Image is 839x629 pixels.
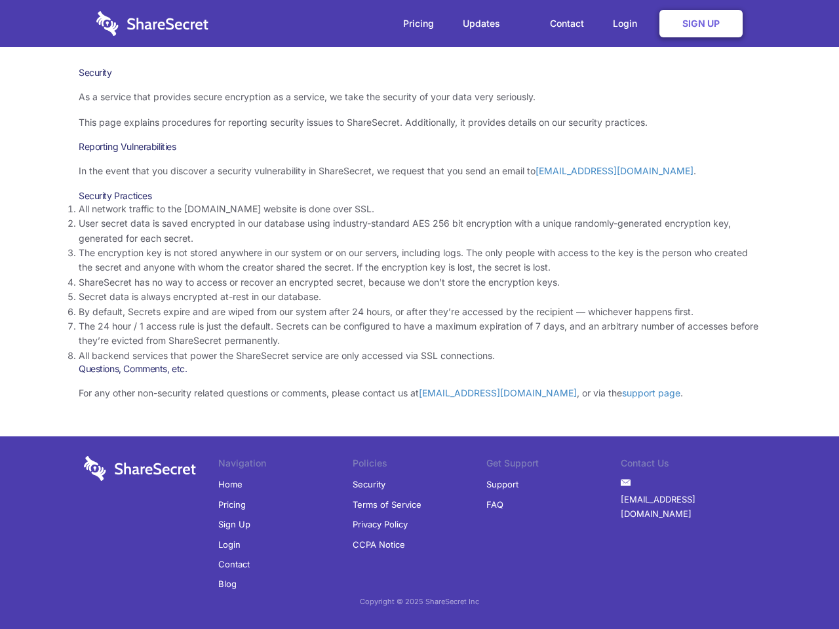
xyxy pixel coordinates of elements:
[218,456,353,474] li: Navigation
[419,387,577,398] a: [EMAIL_ADDRESS][DOMAIN_NAME]
[218,474,243,494] a: Home
[79,349,760,363] li: All backend services that power the ShareSecret service are only accessed via SSL connections.
[486,474,518,494] a: Support
[84,456,196,481] img: logo-wordmark-white-trans-d4663122ce5f474addd5e946df7df03e33cb6a1c49d2221995e7729f52c070b2.svg
[600,3,657,44] a: Login
[218,514,250,534] a: Sign Up
[79,164,760,178] p: In the event that you discover a security vulnerability in ShareSecret, we request that you send ...
[79,275,760,290] li: ShareSecret has no way to access or recover an encrypted secret, because we don’t store the encry...
[621,456,755,474] li: Contact Us
[536,165,693,176] a: [EMAIL_ADDRESS][DOMAIN_NAME]
[622,387,680,398] a: support page
[353,495,421,514] a: Terms of Service
[353,514,408,534] a: Privacy Policy
[96,11,208,36] img: logo-wordmark-white-trans-d4663122ce5f474addd5e946df7df03e33cb6a1c49d2221995e7729f52c070b2.svg
[621,489,755,524] a: [EMAIL_ADDRESS][DOMAIN_NAME]
[79,115,760,130] p: This page explains procedures for reporting security issues to ShareSecret. Additionally, it prov...
[218,535,241,554] a: Login
[486,456,621,474] li: Get Support
[390,3,447,44] a: Pricing
[79,246,760,275] li: The encryption key is not stored anywhere in our system or on our servers, including logs. The on...
[79,363,760,375] h3: Questions, Comments, etc.
[353,456,487,474] li: Policies
[79,202,760,216] li: All network traffic to the [DOMAIN_NAME] website is done over SSL.
[79,67,760,79] h1: Security
[79,216,760,246] li: User secret data is saved encrypted in our database using industry-standard AES 256 bit encryptio...
[79,141,760,153] h3: Reporting Vulnerabilities
[79,90,760,104] p: As a service that provides secure encryption as a service, we take the security of your data very...
[79,290,760,304] li: Secret data is always encrypted at-rest in our database.
[218,574,237,594] a: Blog
[79,190,760,202] h3: Security Practices
[353,474,385,494] a: Security
[218,554,250,574] a: Contact
[79,305,760,319] li: By default, Secrets expire and are wiped from our system after 24 hours, or after they’re accesse...
[353,535,405,554] a: CCPA Notice
[218,495,246,514] a: Pricing
[486,495,503,514] a: FAQ
[79,319,760,349] li: The 24 hour / 1 access rule is just the default. Secrets can be configured to have a maximum expi...
[659,10,743,37] a: Sign Up
[79,386,760,400] p: For any other non-security related questions or comments, please contact us at , or via the .
[537,3,597,44] a: Contact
